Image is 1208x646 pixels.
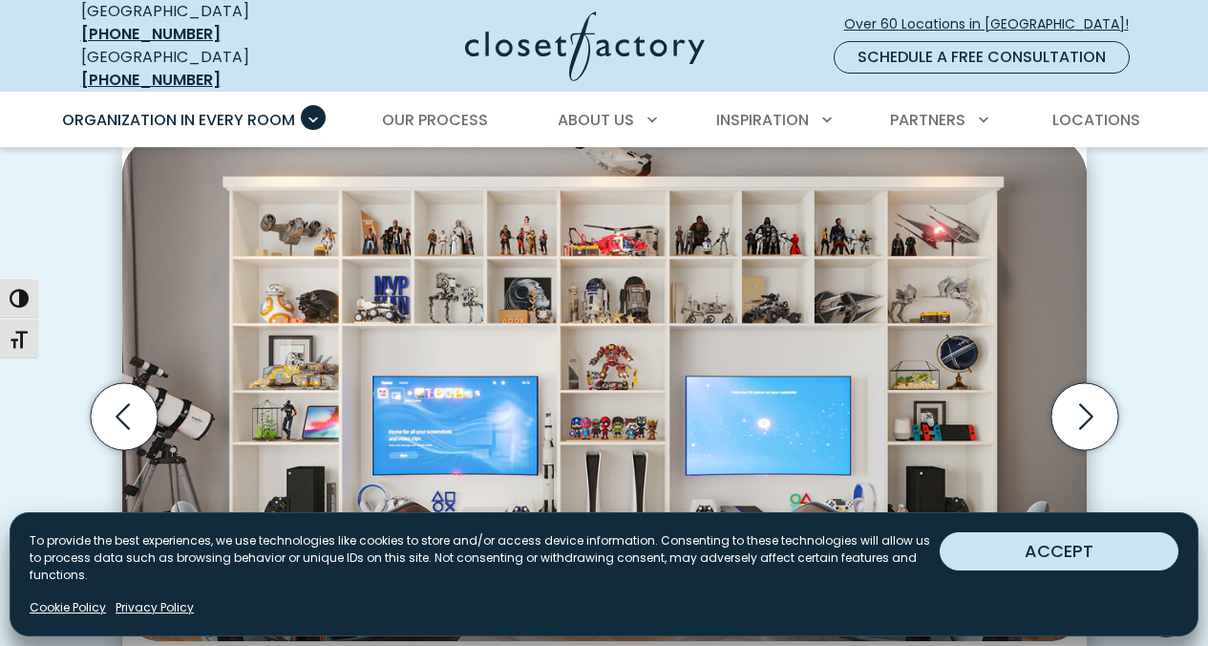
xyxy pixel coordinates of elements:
button: ACCEPT [940,532,1178,571]
a: [PHONE_NUMBER] [81,69,221,91]
a: Over 60 Locations in [GEOGRAPHIC_DATA]! [843,8,1145,41]
span: Organization in Every Room [62,109,295,131]
a: Privacy Policy [116,599,194,616]
p: To provide the best experiences, we use technologies like cookies to store and/or access device i... [30,532,940,584]
span: Partners [890,109,965,131]
button: Previous slide [83,376,165,458]
img: Gaming media center with dual tv monitors and gaming console storage [122,138,1087,640]
a: [PHONE_NUMBER] [81,23,221,45]
span: Inspiration [716,109,809,131]
img: Closet Factory Logo [465,11,705,81]
a: Cookie Policy [30,599,106,616]
a: Schedule a Free Consultation [834,41,1130,74]
span: About Us [558,109,634,131]
nav: Primary Menu [49,94,1160,147]
button: Next slide [1044,376,1126,458]
span: Locations [1052,109,1140,131]
span: Our Process [382,109,488,131]
div: [GEOGRAPHIC_DATA] [81,46,315,92]
span: Over 60 Locations in [GEOGRAPHIC_DATA]! [844,14,1144,34]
